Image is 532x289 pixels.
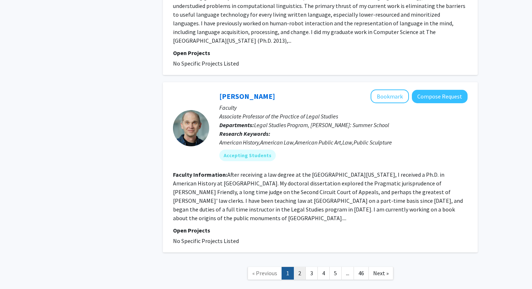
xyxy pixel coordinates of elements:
span: ... [346,269,349,277]
a: 5 [329,267,342,280]
a: 1 [282,267,294,280]
span: « Previous [252,269,277,277]
mat-chip: Accepting Students [219,150,276,161]
p: Faculty [219,103,468,112]
a: Previous Page [248,267,282,280]
iframe: Chat [5,256,31,284]
a: 4 [317,267,330,280]
button: Add Daniel Breen to Bookmarks [371,89,409,103]
div: American History,American Law,American Public Art,Law,Public Sculpture [219,138,468,147]
nav: Page navigation [163,260,478,289]
span: Legal Studies Program, [PERSON_NAME]: Summer School [254,121,389,129]
a: 3 [305,267,318,280]
p: Open Projects [173,226,468,235]
span: No Specific Projects Listed [173,60,239,67]
fg-read-more: After receiving a law degree at the [GEOGRAPHIC_DATA][US_STATE], I received a Ph.D. in American H... [173,171,463,222]
span: No Specific Projects Listed [173,237,239,244]
b: Faculty Information: [173,171,227,178]
a: 2 [294,267,306,280]
p: Associate Professor of the Practice of Legal Studies [219,112,468,121]
button: Compose Request to Daniel Breen [412,90,468,103]
a: Next [368,267,393,280]
b: Departments: [219,121,254,129]
p: Open Projects [173,49,468,57]
span: Next » [373,269,389,277]
a: 46 [354,267,369,280]
a: [PERSON_NAME] [219,92,275,101]
b: Research Keywords: [219,130,270,137]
